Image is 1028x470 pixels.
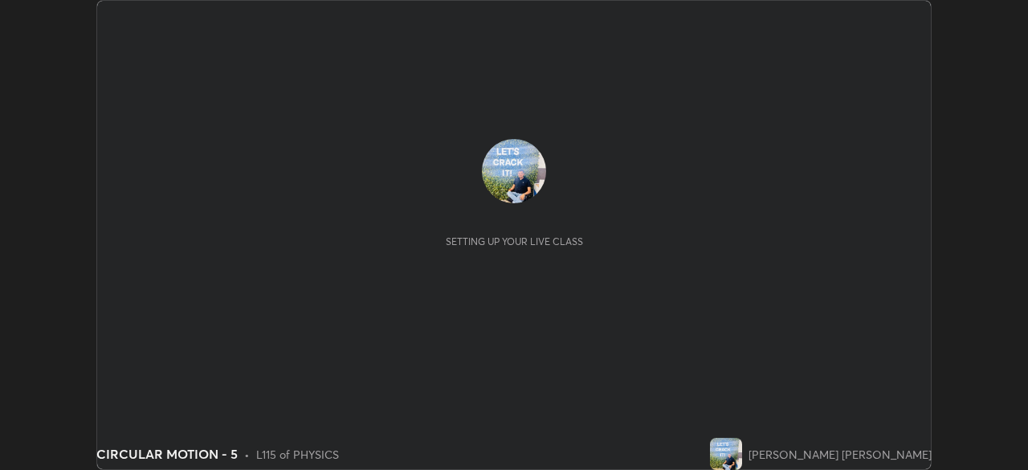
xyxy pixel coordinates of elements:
img: 7d7f4a73bbfb4e50a1e6aa97a1a5dfaf.jpg [710,438,742,470]
div: L115 of PHYSICS [256,446,339,463]
div: Setting up your live class [446,235,583,247]
img: 7d7f4a73bbfb4e50a1e6aa97a1a5dfaf.jpg [482,139,546,203]
div: • [244,446,250,463]
div: CIRCULAR MOTION - 5 [96,444,238,464]
div: [PERSON_NAME] [PERSON_NAME] [749,446,932,463]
